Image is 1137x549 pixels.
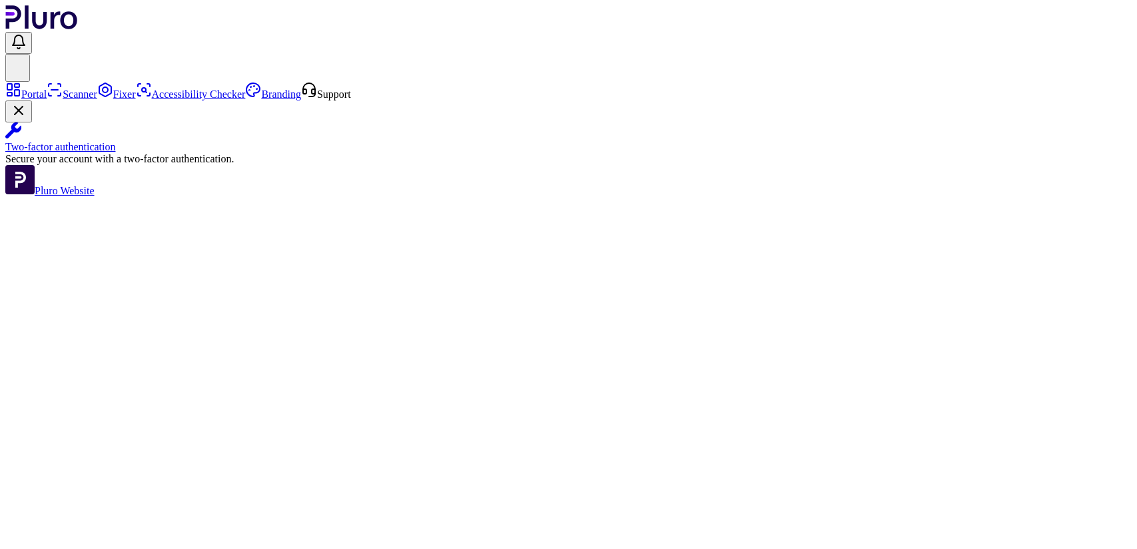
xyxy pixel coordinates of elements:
div: Secure your account with a two-factor authentication. [5,153,1132,165]
aside: Sidebar menu [5,82,1132,197]
button: Open notifications, you have undefined new notifications [5,32,32,54]
div: Two-factor authentication [5,141,1132,153]
a: Open Pluro Website [5,185,95,196]
button: Close Two-factor authentication notification [5,100,32,122]
a: Portal [5,89,47,100]
a: Two-factor authentication [5,122,1132,153]
a: Scanner [47,89,97,100]
a: Logo [5,20,78,31]
a: Branding [245,89,301,100]
a: Open Support screen [301,89,351,100]
a: Accessibility Checker [136,89,246,100]
a: Fixer [97,89,136,100]
button: User avatar [5,54,30,82]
